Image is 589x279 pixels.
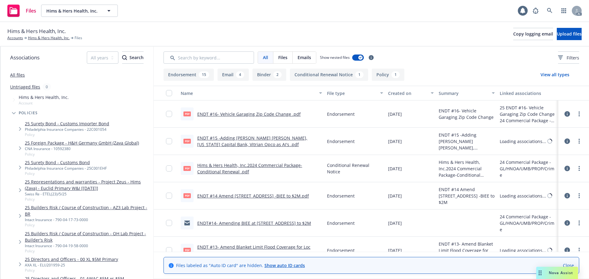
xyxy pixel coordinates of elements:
[278,54,287,61] span: Files
[25,132,109,137] span: Policy
[557,31,582,37] span: Upload files
[10,84,40,90] a: Untriaged files
[19,100,69,106] span: Account
[439,107,495,120] span: ENDT #16- Vehicle Garaging Zip Code Change
[388,193,402,199] span: [DATE]
[25,179,151,191] a: 25 Representations and warranties - Project Zeus - Hims (Zava) - Euclid Primary W&I [[DATE]]
[576,247,583,254] a: more
[558,5,570,17] a: Switch app
[28,35,70,41] a: Hims & Hers Health, Inc.
[183,248,191,252] span: pdf
[325,86,386,100] button: File type
[166,193,172,199] input: Toggle Row Selected
[5,2,39,19] a: Files
[388,247,402,254] span: [DATE]
[372,69,404,81] button: Policy
[19,94,69,100] span: Hims & Hers Health, Inc.
[41,5,118,17] button: Hims & Hers Health, Inc.
[327,90,376,96] div: File type
[122,51,144,64] button: SearchSearch
[439,90,488,96] div: Summary
[263,54,268,61] span: All
[197,193,309,199] a: ENDT #14 Amend [STREET_ADDRESS] -BIEE to $2M.pdf
[25,268,118,273] span: Policy
[122,52,144,63] div: Search
[10,54,40,62] span: Associations
[166,90,172,96] input: Select all
[536,267,578,279] button: Nova Assist
[183,111,191,116] span: pdf
[183,193,191,198] span: pdf
[25,140,139,146] a: 25 Foreign Package - H&H Germany GmbH (Zava Global)
[513,31,553,37] span: Copy logging email
[197,111,301,117] a: ENDT #16- Vehicle Garaging Zip Code Change .pdf
[436,86,497,100] button: Summary
[500,159,556,178] div: 24 Commercial Package - GL/HNOA/UMB/PROP/Crime
[25,191,151,197] div: Swiss Re - ETEL(23)/5/25
[500,117,556,124] div: 24 Commercial Package - GL/HNOA/UMB/PROP/Crime
[531,69,579,81] button: View all types
[25,127,109,132] div: Philadelphia Insurance Companies - 22C001054
[10,72,25,78] a: All files
[386,86,437,100] button: Created on
[576,165,583,172] a: more
[197,244,310,256] a: ENDT #13- Amend Blanket Limit Flood Coverage for Loc #9.pdf
[75,35,82,41] span: Files
[178,86,325,100] button: Name
[563,262,574,269] a: Close
[513,28,553,40] button: Copy logging email
[25,159,107,166] a: 25 Surety Bond - Customs Bond
[122,55,127,60] svg: Search
[355,71,364,78] div: 1
[218,69,249,81] button: Email
[500,138,546,145] div: Loading associations...
[25,197,151,202] span: Policy
[500,104,556,117] div: 25 ENDT #16- Vehicle Garaging Zip Code Change
[7,35,23,41] a: Accounts
[25,262,118,268] div: AXA XL - ELU201959-25
[26,8,36,13] span: Files
[439,241,495,260] span: ENDT #13- Amend Blanket Limit Flood Coverage for Loc #9
[25,217,151,222] div: Intact Insurance - 790-04-17-73-0000
[388,165,402,172] span: [DATE]
[500,90,556,96] div: Linked associations
[197,135,307,147] a: ENDT #15 -Adding [PERSON_NAME] [PERSON_NAME], [US_STATE] Capital Bank, Vitrian Opco as AI's .pdf
[25,248,151,254] span: Policy
[25,146,139,151] div: CNA Insurance - 10592380
[25,243,151,248] div: Intact Insurance - 790-04-19-58-0000
[327,247,355,254] span: Endorsement
[25,120,109,127] a: 25 Surety Bond - Customs Importer Bond
[183,139,191,143] span: pdf
[327,220,355,226] span: Endorsement
[176,262,305,269] span: Files labeled as "Auto ID card" are hidden.
[327,193,355,199] span: Endorsement
[166,138,172,144] input: Toggle Row Selected
[500,247,546,254] div: Loading associations...
[166,220,172,226] input: Toggle Row Selected
[166,165,172,172] input: Toggle Row Selected
[25,204,151,217] a: 25 Builders Risk / Course of Construction - AZ3 Lab Project - BR
[549,270,573,275] span: Nova Assist
[46,8,99,14] span: Hims & Hers Health, Inc.
[557,28,582,40] button: Upload files
[166,111,172,117] input: Toggle Row Selected
[290,69,368,81] button: Conditional Renewal Notice
[197,220,311,226] a: ENDT#14- Amending BIEE at [STREET_ADDRESS] to $2M
[327,162,383,175] span: Conditional Renewal Notice
[183,166,191,171] span: pdf
[558,55,579,61] span: Filters
[327,111,355,117] span: Endorsement
[25,166,107,171] div: Philadelphia Insurance Companies - 25C001EHF
[327,138,355,145] span: Endorsement
[529,5,542,17] a: Report a Bug
[391,71,400,78] div: 1
[558,51,579,64] button: Filters
[236,71,244,78] div: 4
[500,213,556,233] div: 24 Commercial Package - GL/HNOA/UMB/PROP/Crime
[576,138,583,145] a: more
[19,111,38,115] span: Policies
[181,90,315,96] div: Name
[164,69,214,81] button: Endorsement
[536,267,544,279] div: Drag to move
[197,162,302,175] a: Hims & Hers Health, Inc.2024 Commercial Package-Conditional Renewal .pdf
